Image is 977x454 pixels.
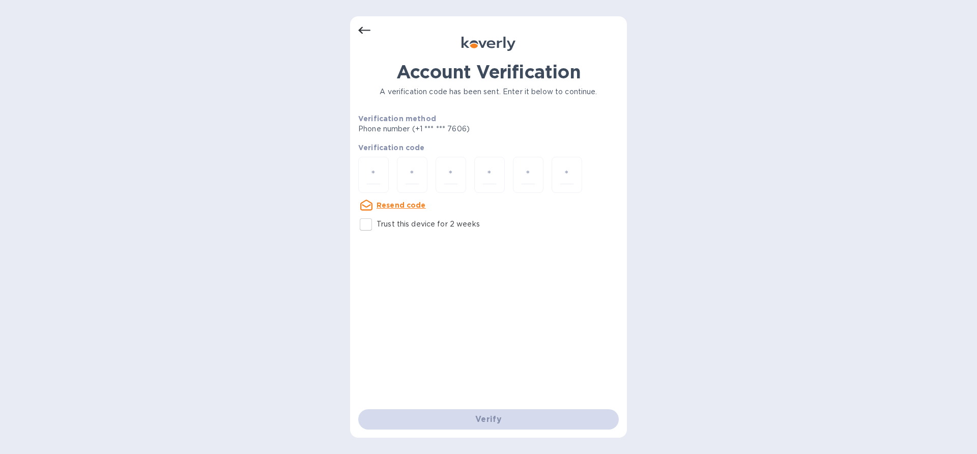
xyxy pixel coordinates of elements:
p: A verification code has been sent. Enter it below to continue. [358,87,619,97]
b: Verification method [358,115,436,123]
p: Verification code [358,143,619,153]
p: Trust this device for 2 weeks [377,219,480,230]
p: Phone number (+1 *** *** 7606) [358,124,548,134]
h1: Account Verification [358,61,619,82]
u: Resend code [377,201,426,209]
